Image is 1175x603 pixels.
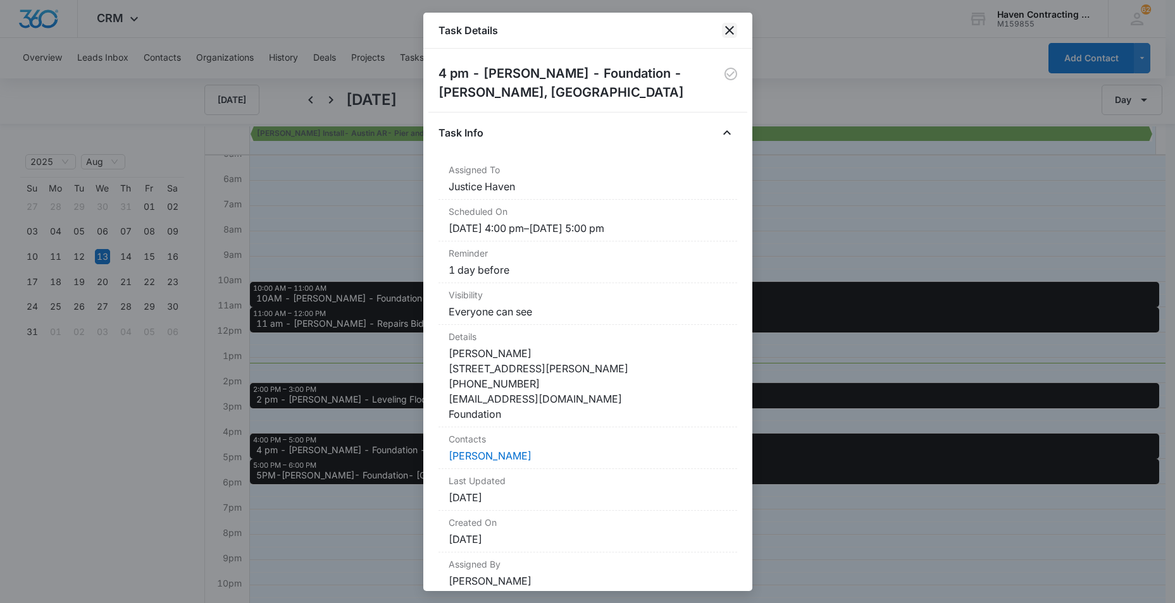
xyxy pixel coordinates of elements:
div: Reminder1 day before [438,241,737,283]
dt: Visibility [449,288,727,301]
dd: 1 day before [449,262,727,277]
dd: Justice Haven [449,179,727,194]
dt: Assigned By [449,557,727,571]
div: Created On[DATE] [438,511,737,552]
button: Close [717,123,737,143]
dd: [PERSON_NAME] [STREET_ADDRESS][PERSON_NAME] [PHONE_NUMBER] [EMAIL_ADDRESS][DOMAIN_NAME] Foundation [449,346,727,422]
dt: Scheduled On [449,205,727,218]
dd: [DATE] [449,532,727,547]
dt: Last Updated [449,474,727,487]
div: Assigned ToJustice Haven [438,158,737,200]
div: Assigned By[PERSON_NAME] [438,552,737,594]
div: Scheduled On[DATE] 4:00 pm–[DATE] 5:00 pm [438,200,737,241]
dt: Details [449,330,727,343]
div: Details[PERSON_NAME] [STREET_ADDRESS][PERSON_NAME] [PHONE_NUMBER] [EMAIL_ADDRESS][DOMAIN_NAME] Fo... [438,325,737,427]
dd: Everyone can see [449,304,727,319]
h1: Task Details [438,23,498,38]
dt: Contacts [449,432,727,446]
div: Contacts[PERSON_NAME] [438,427,737,469]
dt: Reminder [449,247,727,260]
div: Last Updated[DATE] [438,469,737,511]
a: [PERSON_NAME] [449,449,532,462]
dd: [DATE] 4:00 pm – [DATE] 5:00 pm [449,221,727,236]
dt: Created On [449,516,727,529]
h2: 4 pm - [PERSON_NAME] - Foundation - [PERSON_NAME], [GEOGRAPHIC_DATA] [438,64,725,102]
h4: Task Info [438,125,483,140]
dd: [DATE] [449,490,727,505]
div: VisibilityEveryone can see [438,283,737,325]
dt: Assigned To [449,163,727,176]
button: close [722,23,737,38]
dd: [PERSON_NAME] [449,573,727,588]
